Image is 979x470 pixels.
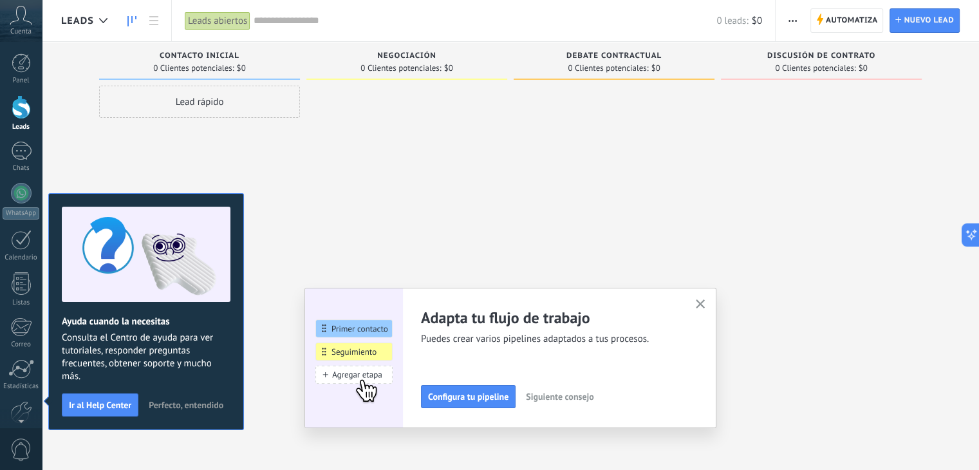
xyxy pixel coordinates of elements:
div: WhatsApp [3,207,39,220]
span: Siguiente consejo [526,392,593,401]
span: Leads [61,15,94,27]
div: Leads [3,123,40,131]
span: Negociación [377,52,436,61]
span: Automatiza [826,9,878,32]
div: Correo [3,341,40,349]
div: Discusión de contrato [727,52,915,62]
span: Consulta el Centro de ayuda para ver tutoriales, responder preguntas frecuentes, obtener soporte ... [62,332,230,383]
a: Automatiza [810,8,884,33]
span: Puedes crear varios pipelines adaptados a tus procesos. [421,333,680,346]
span: Discusión de contrato [767,52,875,61]
button: Siguiente consejo [520,387,599,406]
div: Calendario [3,254,40,262]
span: Debate contractual [566,52,662,61]
span: $0 [651,64,660,72]
div: Panel [3,77,40,85]
div: Leads abiertos [185,12,250,30]
span: $0 [859,64,868,72]
a: Nuevo lead [890,8,960,33]
div: Chats [3,164,40,173]
span: Cuenta [10,28,32,36]
span: 0 Clientes potenciales: [775,64,855,72]
span: 0 Clientes potenciales: [360,64,441,72]
div: Lead rápido [99,86,300,118]
span: 0 Clientes potenciales: [153,64,234,72]
span: $0 [752,15,762,27]
a: Leads [121,8,143,33]
div: Debate contractual [520,52,708,62]
span: 0 leads: [716,15,748,27]
span: $0 [444,64,453,72]
div: Negociación [313,52,501,62]
span: Perfecto, entendido [149,400,223,409]
span: Nuevo lead [904,9,954,32]
span: 0 Clientes potenciales: [568,64,648,72]
a: Lista [143,8,165,33]
div: Listas [3,299,40,307]
h2: Ayuda cuando la necesitas [62,315,230,328]
span: Configura tu pipeline [428,392,508,401]
button: Configura tu pipeline [421,385,516,408]
button: Perfecto, entendido [143,395,229,415]
span: Contacto inicial [160,52,239,61]
span: Ir al Help Center [69,400,131,409]
button: Ir al Help Center [62,393,138,417]
div: Contacto inicial [106,52,294,62]
span: $0 [237,64,246,72]
div: Estadísticas [3,382,40,391]
h2: Adapta tu flujo de trabajo [421,308,680,328]
button: Más [783,8,802,33]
